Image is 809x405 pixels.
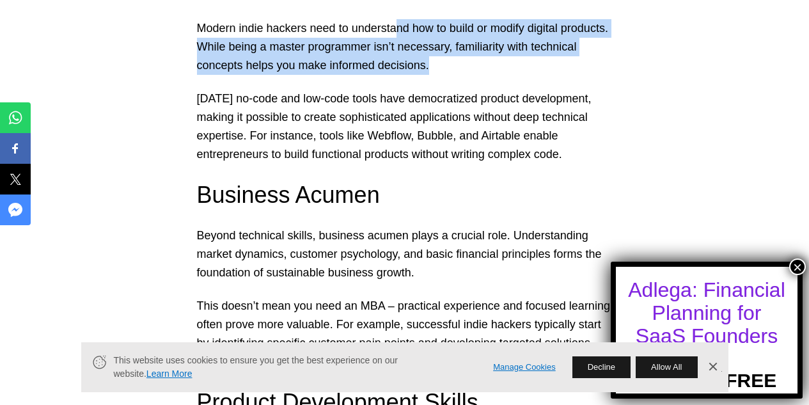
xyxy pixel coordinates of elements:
[197,90,613,163] p: [DATE] no-code and low-code tools have democratized product development, making it possible to cr...
[493,361,556,374] a: Manage Cookies
[114,354,476,381] span: This website uses cookies to ensure you get the best experience on our website.
[703,358,722,377] a: Dismiss Banner
[197,179,613,211] h3: Business Acumen
[91,354,107,370] svg: Cookie Icon
[197,19,613,74] p: Modern indie hackers need to understand how to build or modify digital products. While being a ma...
[197,226,613,282] p: Beyond technical skills, business acumen plays a crucial role. Understanding market dynamics, cus...
[197,297,613,370] p: This doesn’t mean you need an MBA – practical experience and focused learning often prove more va...
[627,278,786,347] div: Adlega: Financial Planning for SaaS Founders
[789,258,806,275] button: Close
[572,356,631,378] button: Decline
[636,356,697,378] button: Allow All
[146,369,192,379] a: Learn More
